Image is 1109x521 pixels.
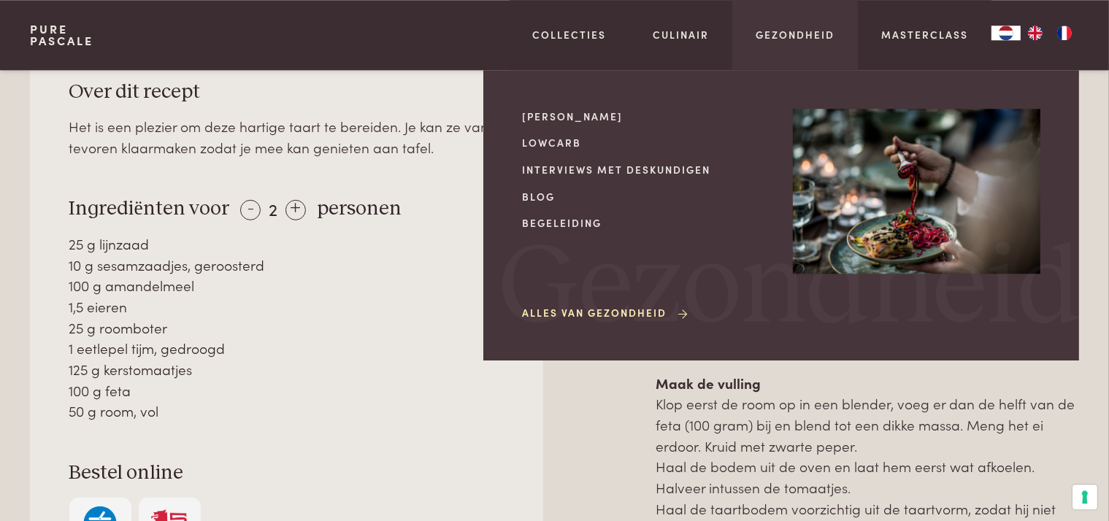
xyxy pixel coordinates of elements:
span: Gezondheid [499,233,1081,344]
a: Alles van Gezondheid [522,305,690,320]
div: 100 g feta [69,380,504,401]
div: 25 g lijnzaad [69,234,504,255]
div: 25 g roomboter [69,317,504,339]
a: NL [991,26,1021,40]
span: 2 [269,196,277,220]
ul: Language list [1021,26,1079,40]
img: Gezondheid [793,109,1040,274]
a: Begeleiding [522,215,770,231]
div: - [240,200,261,220]
h3: Bestel online [69,460,504,486]
div: 10 g sesamzaadjes, geroosterd [69,255,504,276]
a: Lowcarb [522,135,770,150]
a: PurePascale [30,23,93,47]
a: FR [1050,26,1079,40]
aside: Language selected: Nederlands [991,26,1079,40]
a: Gezondheid [756,27,834,42]
a: Masterclass [881,27,968,42]
span: Ingrediënten voor [69,198,229,219]
div: 50 g room, vol [69,401,504,422]
span: personen [317,198,402,219]
div: Het is een plezier om deze hartige taart te bereiden. Je kan ze van tevoren klaarmaken zodat je m... [69,116,504,158]
div: 100 g amandelmeel [69,275,504,296]
div: 125 g kerstomaatjes [69,359,504,380]
div: 1,5 eieren [69,296,504,317]
a: Culinair [653,27,709,42]
div: Language [991,26,1021,40]
a: [PERSON_NAME] [522,109,770,124]
button: Uw voorkeuren voor toestemming voor trackingtechnologieën [1072,485,1097,509]
a: Interviews met deskundigen [522,162,770,177]
h3: Over dit recept [69,80,504,105]
a: Blog [522,189,770,204]
div: + [285,200,306,220]
a: Collecties [533,27,607,42]
strong: Maak de vulling [656,373,761,393]
div: 1 eetlepel tijm, gedroogd [69,338,504,359]
a: EN [1021,26,1050,40]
